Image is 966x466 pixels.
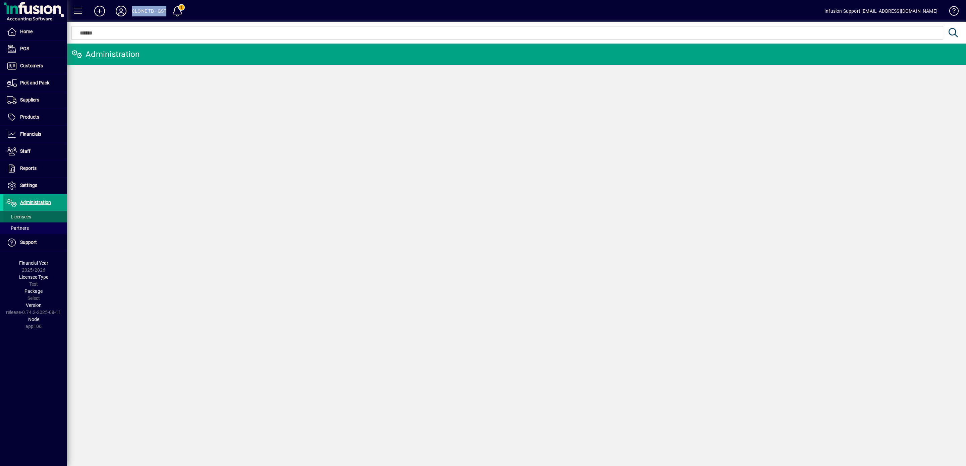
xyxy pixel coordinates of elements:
span: Support [20,240,37,245]
span: Products [20,114,39,120]
span: Settings [20,183,37,188]
span: Suppliers [20,97,39,103]
span: Reports [20,165,37,171]
span: Licensees [7,214,31,219]
span: Partners [7,225,29,231]
a: Pick and Pack [3,75,67,91]
span: Financials [20,131,41,137]
a: Support [3,234,67,251]
div: Infusion Support [EMAIL_ADDRESS][DOMAIN_NAME] [824,6,937,16]
a: POS [3,41,67,57]
a: Settings [3,177,67,194]
a: Products [3,109,67,126]
span: Financial Year [19,260,48,266]
a: Licensees [3,211,67,222]
span: POS [20,46,29,51]
a: Staff [3,143,67,160]
span: Node [28,317,39,322]
span: Package [24,288,43,294]
span: Home [20,29,33,34]
span: Licensee Type [19,274,48,280]
span: Customers [20,63,43,68]
a: Reports [3,160,67,177]
span: Administration [20,200,51,205]
button: Add [89,5,110,17]
div: Administration [72,49,140,60]
div: CLONE TD - GST [132,6,166,16]
a: Home [3,23,67,40]
span: Staff [20,148,31,154]
button: Profile [110,5,132,17]
a: Knowledge Base [944,1,958,23]
span: Version [26,303,42,308]
a: Customers [3,58,67,74]
span: Pick and Pack [20,80,49,85]
a: Financials [3,126,67,143]
a: Suppliers [3,92,67,109]
a: Partners [3,222,67,234]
